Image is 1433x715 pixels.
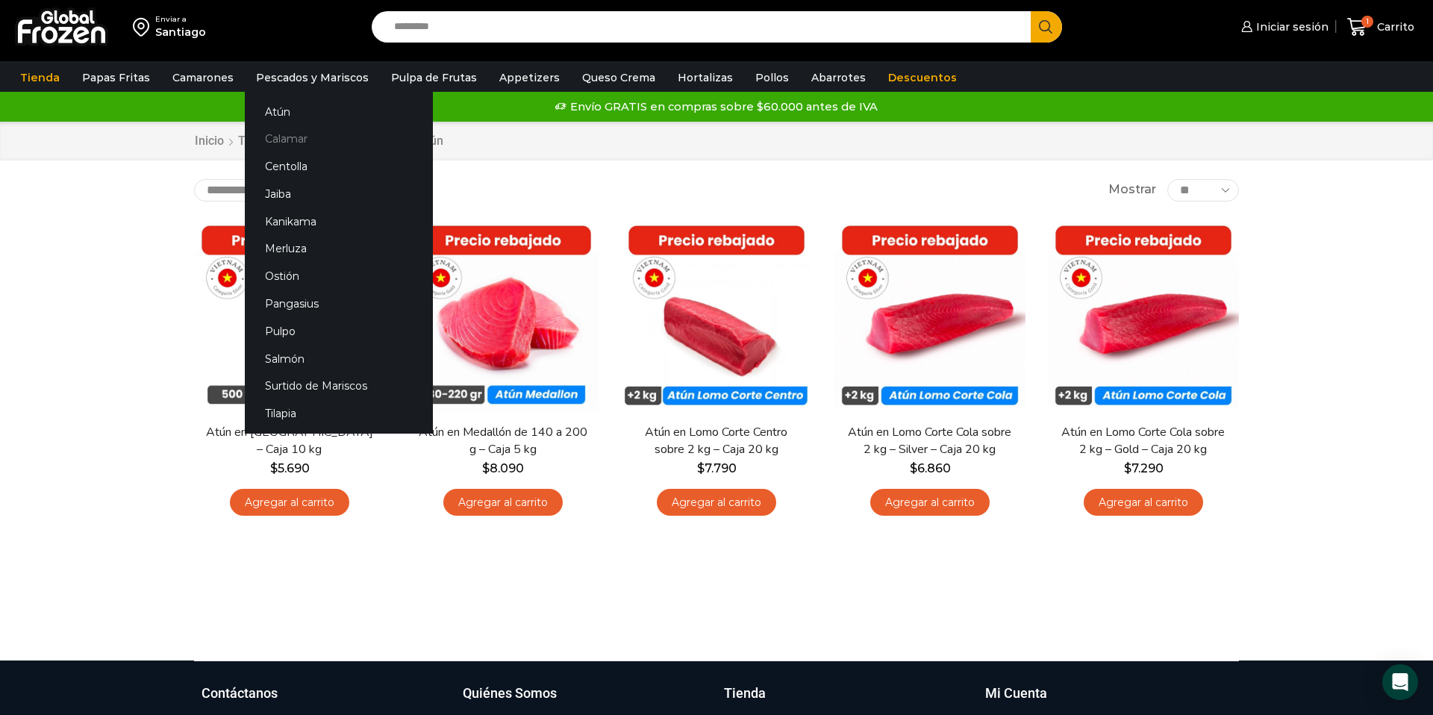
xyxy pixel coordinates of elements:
a: Inicio [194,133,225,150]
h3: Contáctanos [202,684,278,703]
a: Pulpo [245,317,433,345]
bdi: 6.860 [910,461,951,475]
a: Atún en Lomo Corte Centro sobre 2 kg – Caja 20 kg [631,424,802,458]
a: Tienda [237,133,276,150]
bdi: 7.790 [697,461,737,475]
a: 1 Carrito [1343,10,1418,45]
bdi: 8.090 [482,461,524,475]
a: Iniciar sesión [1237,12,1329,42]
a: Abarrotes [804,63,873,92]
span: $ [1124,461,1131,475]
a: Agregar al carrito: “Atún en Medallón de 140 a 200 g - Caja 5 kg” [443,489,563,516]
span: Carrito [1373,19,1414,34]
div: Enviar a [155,14,206,25]
select: Pedido de la tienda [194,179,384,202]
a: Atún en [GEOGRAPHIC_DATA] – Caja 10 kg [204,424,375,458]
a: Merluza [245,235,433,263]
a: Kanikama [245,207,433,235]
div: Open Intercom Messenger [1382,664,1418,700]
a: Agregar al carrito: “Atún en Lomo Corte Cola sobre 2 kg - Gold – Caja 20 kg” [1084,489,1203,516]
span: $ [270,461,278,475]
h3: Mi Cuenta [985,684,1047,703]
bdi: 7.290 [1124,461,1164,475]
span: Mostrar [1108,181,1156,199]
a: Atún en Lomo Corte Cola sobre 2 kg – Silver – Caja 20 kg [844,424,1016,458]
a: Atún en Medallón de 140 a 200 g – Caja 5 kg [417,424,589,458]
span: $ [697,461,705,475]
a: Camarones [165,63,241,92]
span: $ [910,461,917,475]
a: Salmón [245,345,433,372]
a: Centolla [245,153,433,181]
nav: Breadcrumb [194,133,443,150]
a: Tienda [13,63,67,92]
a: Calamar [245,125,433,153]
a: Pulpa de Frutas [384,63,484,92]
h3: Tienda [724,684,766,703]
a: Agregar al carrito: “Atún en Lomo Corte Cola sobre 2 kg - Silver - Caja 20 kg” [870,489,990,516]
button: Search button [1031,11,1062,43]
img: address-field-icon.svg [133,14,155,40]
h3: Quiénes Somos [463,684,557,703]
span: $ [482,461,490,475]
bdi: 5.690 [270,461,310,475]
a: Appetizers [492,63,567,92]
a: Atún en Lomo Corte Cola sobre 2 kg – Gold – Caja 20 kg [1058,424,1229,458]
a: Pescados y Mariscos [249,63,376,92]
a: Surtido de Mariscos [245,372,433,400]
a: Papas Fritas [75,63,157,92]
a: Pollos [748,63,796,92]
a: Ostión [245,263,433,290]
div: Santiago [155,25,206,40]
a: Agregar al carrito: “Atún en Lomo Corte Centro sobre 2 kg - Caja 20 kg” [657,489,776,516]
a: Tilapia [245,400,433,428]
span: Iniciar sesión [1252,19,1329,34]
span: 1 [1361,16,1373,28]
a: Queso Crema [575,63,663,92]
a: Pangasius [245,290,433,318]
a: Descuentos [881,63,964,92]
a: Agregar al carrito: “Atún en Trozos - Caja 10 kg” [230,489,349,516]
a: Atún [245,98,433,125]
a: Jaiba [245,180,433,207]
a: Hortalizas [670,63,740,92]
